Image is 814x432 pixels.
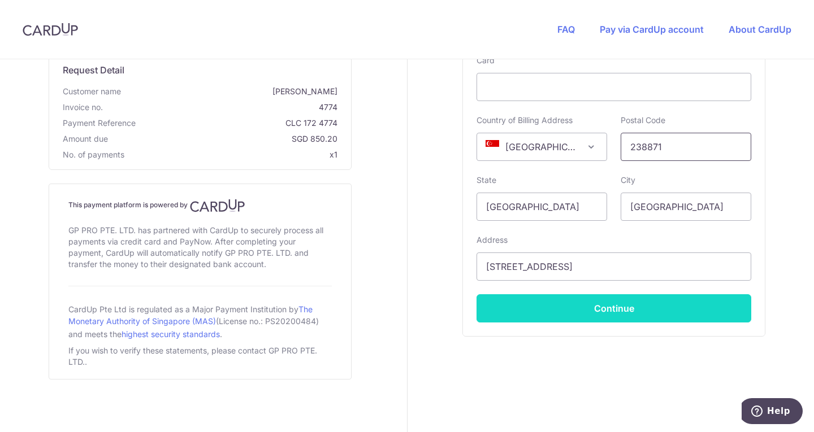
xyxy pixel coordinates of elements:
[68,304,313,326] a: The Monetary Authority of Singapore (MAS)
[486,80,742,94] iframe: Secure card payment input frame
[621,133,751,161] input: Example 123456
[63,149,124,160] span: No. of payments
[63,118,136,128] span: translation missing: en.payment_reference
[190,199,245,212] img: CardUp
[742,398,803,426] iframe: Opens a widget where you can find more information
[600,24,704,35] a: Pay via CardUp account
[122,329,220,339] a: highest security standards
[68,222,332,272] div: GP PRO PTE. LTD. has partnered with CardUp to securely process all payments via credit card and P...
[330,150,337,159] span: x1
[107,102,337,113] span: 4774
[477,294,751,322] button: Continue
[63,133,108,145] span: Amount due
[68,199,332,212] h4: This payment platform is powered by
[729,24,791,35] a: About CardUp
[140,117,337,129] span: CLC 172 4774
[63,102,103,113] span: Invoice no.
[477,174,496,186] label: State
[557,24,575,35] a: FAQ
[63,64,124,76] span: translation missing: en.request_detail
[621,115,665,126] label: Postal Code
[477,133,607,161] span: Singapore
[63,86,121,97] span: Customer name
[477,234,508,246] label: Address
[68,300,332,343] div: CardUp Pte Ltd is regulated as a Major Payment Institution by (License no.: PS20200484) and meets...
[477,115,573,126] label: Country of Billing Address
[621,174,635,186] label: City
[125,86,337,97] span: [PERSON_NAME]
[23,23,78,36] img: CardUp
[477,55,495,66] label: Card
[68,343,332,370] div: If you wish to verify these statements, please contact GP PRO PTE. LTD..
[477,133,607,160] span: Singapore
[112,133,337,145] span: SGD 850.20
